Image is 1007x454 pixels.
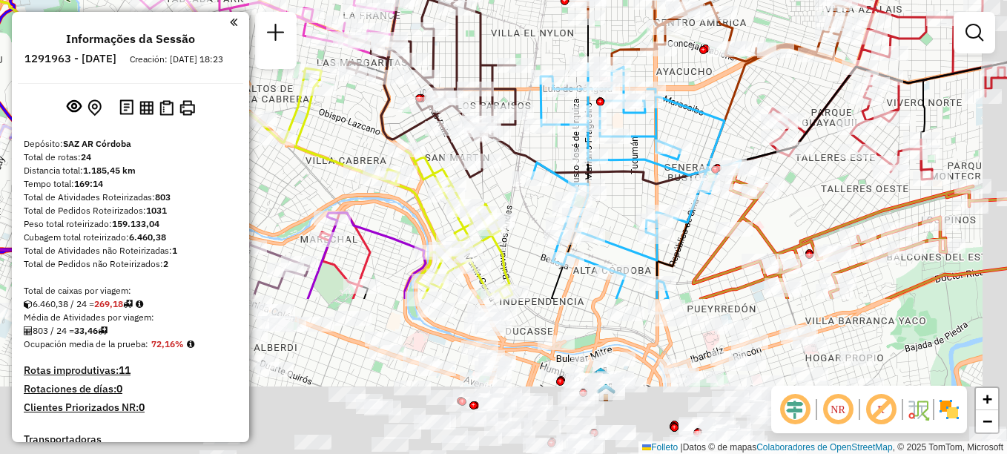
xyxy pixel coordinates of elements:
[176,97,198,119] button: Imprimir Rotas
[230,13,237,30] a: Clique aqui para minimizar o painel
[24,401,237,414] h4: Clientes Priorizados NR:
[596,383,615,402] img: UDC - Córdoba
[591,366,610,386] img: UDC Cordoba
[172,245,177,256] strong: 1
[261,18,291,51] a: Nova sessão e pesquisa
[24,257,237,271] div: Total de Pedidos não Roteirizados:
[124,53,229,66] div: Creación: [DATE] 18:23
[94,298,123,309] strong: 269,18
[151,338,184,349] strong: 72,16%
[906,398,930,421] img: Fluxo de ruas
[937,398,961,421] img: Exibir/Ocultar setores
[33,325,98,336] font: 803 / 24 =
[983,389,992,408] span: +
[64,96,85,119] button: Exibir sessão original
[24,137,237,151] div: Depósito:
[146,205,167,216] strong: 1031
[24,244,237,257] div: Total de Atividades não Roteirizadas:
[139,401,145,414] strong: 0
[24,364,237,377] h4: Rotas improdutivas:
[83,165,136,176] strong: 1.185,45 km
[74,178,103,189] strong: 169:14
[777,392,813,427] span: Ocultar deslocamento
[155,191,171,203] strong: 803
[85,96,105,119] button: Centralizar mapa no depósito ou ponto de apoio
[24,383,237,395] h4: Rotaciones de días:
[756,442,892,453] a: Colaboradores de OpenStreetMap
[983,412,992,430] span: −
[960,18,989,47] a: Exibir filtros
[24,311,237,324] div: Média de Atividades por viagem:
[33,298,123,309] font: 6.460,38 / 24 =
[116,96,136,119] button: Logs desbloquear sessão
[976,410,998,432] a: Alejar
[976,388,998,410] a: Acercar
[98,326,108,335] i: Total de rotas
[136,300,143,309] i: Meta Caixas/viagem: 325,98 Diferença: -56,80
[24,52,116,65] h6: 1291963 - [DATE]
[81,151,91,162] strong: 24
[156,97,176,119] button: Visualizar Romaneio
[63,138,131,149] strong: SAZ AR Córdoba
[24,433,237,446] h4: Transportadoras
[74,325,98,336] strong: 33,46
[24,177,237,191] div: Tempo total:
[24,284,237,297] div: Total de caixas por viagem:
[129,231,166,243] strong: 6.460,38
[24,231,237,244] div: Cubagem total roteirizado:
[24,326,33,335] i: Total de Atividades
[24,191,237,204] div: Total de Atividades Roteirizadas:
[863,392,899,427] span: Exibir rótulo
[66,32,195,46] h4: Informações da Sessão
[24,204,237,217] div: Total de Pedidos Roteirizados:
[642,442,678,453] a: Folleto
[119,363,131,377] strong: 11
[123,300,133,309] i: Total de rotas
[638,441,1007,454] div: Datos © de mapas , © 2025 TomTom, Microsoft
[163,258,168,269] strong: 2
[24,151,237,164] div: Total de rotas:
[681,442,683,453] span: |
[24,338,148,349] span: Ocupación media de la prueba:
[187,340,194,349] em: Média calculada utilizando a maior ocupação (%Peso ou %Cubagem) de cada rota da sessão. Rotas cro...
[136,97,156,117] button: Visualizar relatório de Roteirização
[24,217,237,231] div: Peso total roteirizado:
[116,382,122,395] strong: 0
[112,218,159,229] strong: 159.133,04
[24,300,33,309] i: Cubagem total roteirizado
[820,392,856,427] span: Ocultar NR
[24,164,237,177] div: Distancia total:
